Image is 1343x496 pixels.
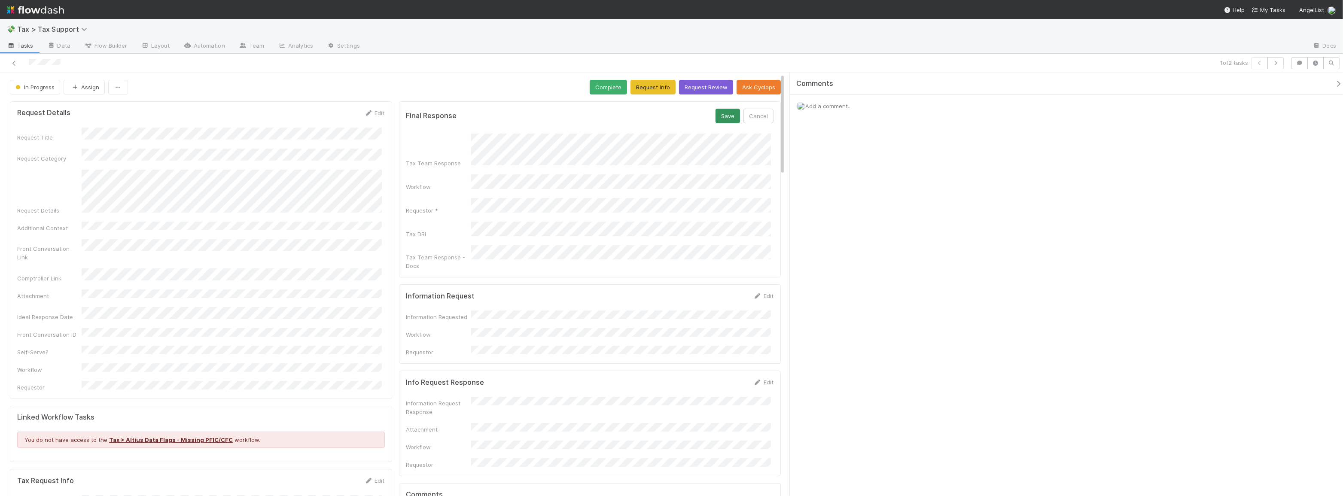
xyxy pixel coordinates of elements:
[406,159,471,167] div: Tax Team Response
[1328,6,1336,15] img: avatar_85833754-9fc2-4f19-a44b-7938606ee299.png
[406,443,471,451] div: Workflow
[1220,58,1248,67] span: 1 of 2 tasks
[406,230,471,238] div: Tax DRI
[406,253,471,270] div: Tax Team Response - Docs
[177,40,232,53] a: Automation
[406,378,484,387] h5: Info Request Response
[797,102,805,110] img: avatar_85833754-9fc2-4f19-a44b-7938606ee299.png
[17,365,82,374] div: Workflow
[406,425,471,434] div: Attachment
[737,80,781,94] button: Ask Cyclops
[17,244,82,262] div: Front Conversation Link
[320,40,367,53] a: Settings
[1299,6,1324,13] span: AngelList
[406,183,471,191] div: Workflow
[17,432,385,448] div: You do not have access to the workflow.
[17,477,74,485] h5: Tax Request Info
[365,477,385,484] a: Edit
[17,25,91,33] span: Tax > Tax Support
[17,292,82,300] div: Attachment
[1306,40,1343,53] a: Docs
[590,80,627,94] button: Complete
[17,109,70,117] h5: Request Details
[17,206,82,215] div: Request Details
[406,206,471,215] div: Requestor *
[10,80,60,94] button: In Progress
[40,40,77,53] a: Data
[7,25,15,33] span: 💸
[406,313,471,321] div: Information Requested
[77,40,134,53] a: Flow Builder
[14,84,55,91] span: In Progress
[109,436,233,443] a: Tax > Altius Data Flags - Missing PFIC/CFC
[7,3,64,17] img: logo-inverted-e16ddd16eac7371096b0.svg
[679,80,733,94] button: Request Review
[365,110,385,116] a: Edit
[17,274,82,283] div: Comptroller Link
[17,413,385,422] h5: Linked Workflow Tasks
[406,399,471,416] div: Information Request Response
[17,154,82,163] div: Request Category
[406,292,475,301] h5: Information Request
[17,330,82,339] div: Front Conversation ID
[84,41,127,50] span: Flow Builder
[406,112,457,120] h5: Final Response
[17,313,82,321] div: Ideal Response Date
[1252,6,1285,13] span: My Tasks
[1224,6,1245,14] div: Help
[743,109,774,123] button: Cancel
[753,292,774,299] a: Edit
[753,379,774,386] a: Edit
[17,383,82,392] div: Requestor
[64,80,105,94] button: Assign
[17,348,82,356] div: Self-Serve?
[17,224,82,232] div: Additional Context
[232,40,271,53] a: Team
[630,80,676,94] button: Request Info
[406,348,471,356] div: Requestor
[17,133,82,142] div: Request Title
[796,79,833,88] span: Comments
[1252,6,1285,14] a: My Tasks
[805,103,852,110] span: Add a comment...
[406,460,471,469] div: Requestor
[716,109,740,123] button: Save
[7,41,33,50] span: Tasks
[134,40,177,53] a: Layout
[406,330,471,339] div: Workflow
[271,40,320,53] a: Analytics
